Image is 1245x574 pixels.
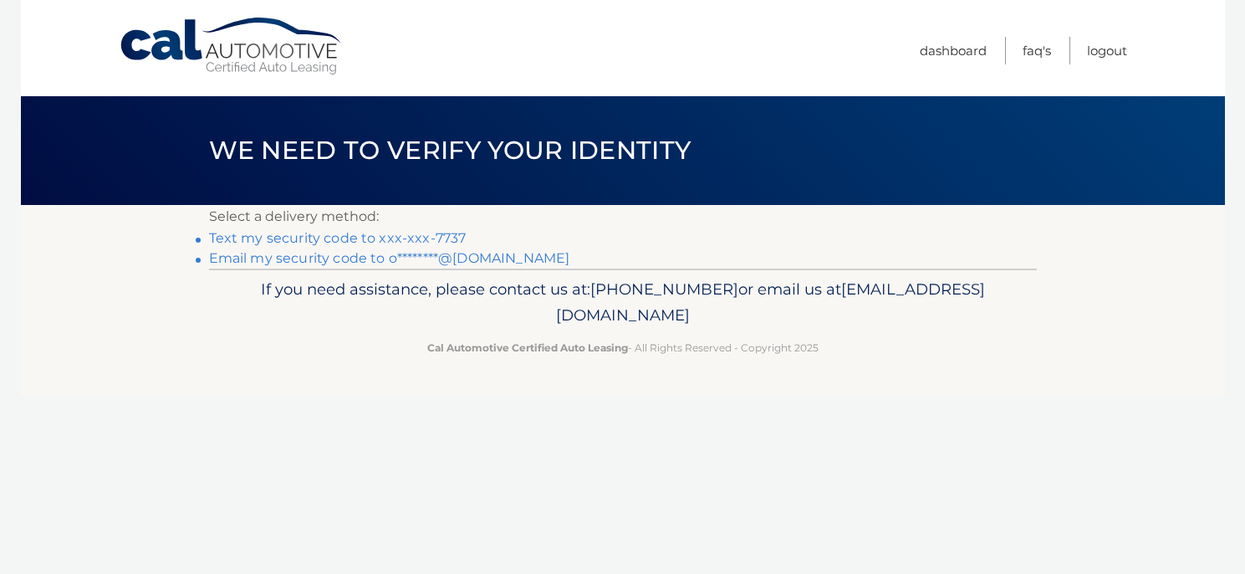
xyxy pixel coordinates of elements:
span: [PHONE_NUMBER] [590,279,738,299]
a: Text my security code to xxx-xxx-7737 [209,230,467,246]
strong: Cal Automotive Certified Auto Leasing [427,341,628,354]
a: Logout [1087,37,1127,64]
a: Cal Automotive [119,17,344,76]
p: - All Rights Reserved - Copyright 2025 [220,339,1026,356]
a: Dashboard [920,37,987,64]
span: We need to verify your identity [209,135,691,166]
p: If you need assistance, please contact us at: or email us at [220,276,1026,330]
a: FAQ's [1023,37,1051,64]
a: Email my security code to o********@[DOMAIN_NAME] [209,250,570,266]
p: Select a delivery method: [209,205,1037,228]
